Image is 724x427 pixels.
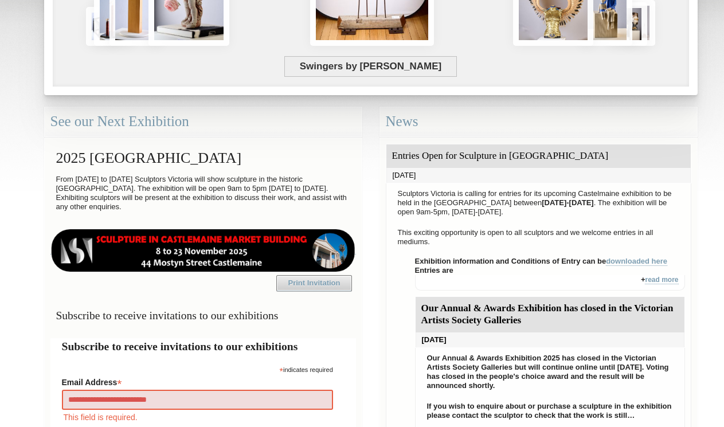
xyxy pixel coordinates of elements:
div: [DATE] [416,332,684,347]
h3: Subscribe to receive invitations to our exhibitions [50,304,356,327]
img: castlemaine-ldrbd25v2.png [50,229,356,272]
div: [DATE] [386,168,691,183]
div: This field is required. [62,411,333,424]
div: + [415,275,685,291]
div: Our Annual & Awards Exhibition has closed in the Victorian Artists Society Galleries [416,297,684,332]
h2: 2025 [GEOGRAPHIC_DATA] [50,144,356,172]
div: Entries Open for Sculpture in [GEOGRAPHIC_DATA] [386,144,691,168]
p: Sculptors Victoria is calling for entries for its upcoming Castelmaine exhibition to be held in t... [392,186,685,220]
a: read more [645,276,678,284]
a: downloaded here [606,257,667,266]
strong: [DATE]-[DATE] [542,198,594,207]
p: Our Annual & Awards Exhibition 2025 has closed in the Victorian Artists Society Galleries but wil... [421,351,679,393]
a: Print Invitation [276,275,352,291]
div: indicates required [62,363,333,374]
strong: Exhibition information and Conditions of Entry can be [415,257,668,266]
label: Email Address [62,374,333,388]
h2: Subscribe to receive invitations to our exhibitions [62,338,345,355]
div: See our Next Exhibition [44,107,362,137]
div: News [379,107,698,137]
p: This exciting opportunity is open to all sculptors and we welcome entries in all mediums. [392,225,685,249]
p: If you wish to enquire about or purchase a sculpture in the exhibition please contact the sculpto... [421,399,679,423]
span: Swingers by [PERSON_NAME] [284,56,457,77]
p: From [DATE] to [DATE] Sculptors Victoria will show sculpture in the historic [GEOGRAPHIC_DATA]. T... [50,172,356,214]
